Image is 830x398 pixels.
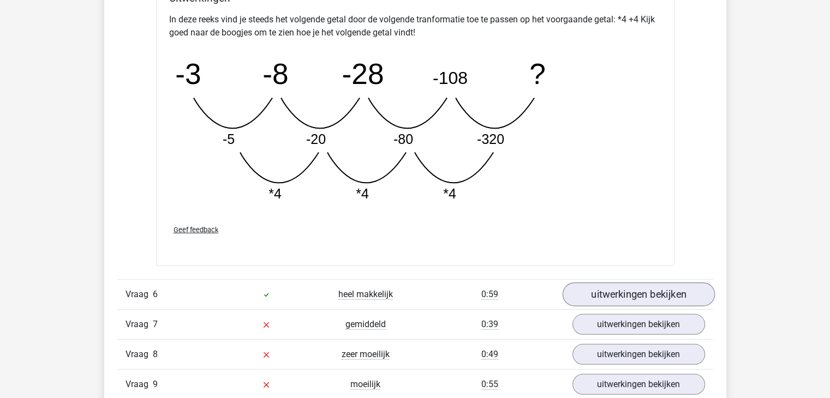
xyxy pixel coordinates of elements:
p: In deze reeks vind je steeds het volgende getal door de volgende tranformatie toe te passen op he... [169,13,661,39]
span: 0:59 [481,289,498,300]
span: gemiddeld [345,319,386,330]
span: Vraag [126,348,153,361]
span: Geef feedback [174,226,218,234]
span: 0:55 [481,379,498,390]
tspan: -8 [262,58,288,91]
tspan: -80 [393,131,413,147]
a: uitwerkingen bekijken [562,282,714,306]
span: heel makkelijk [338,289,393,300]
span: 8 [153,349,158,359]
tspan: ? [529,58,546,91]
tspan: -28 [342,58,384,91]
tspan: -320 [476,131,504,147]
tspan: -3 [175,58,201,91]
span: 9 [153,379,158,389]
span: Vraag [126,378,153,391]
span: 6 [153,289,158,299]
a: uitwerkingen bekijken [572,374,705,395]
span: 0:49 [481,349,498,360]
span: Vraag [126,318,153,331]
span: Vraag [126,288,153,301]
tspan: -5 [222,131,234,147]
span: zeer moeilijk [342,349,390,360]
tspan: -108 [432,69,467,88]
tspan: -20 [306,131,325,147]
span: moeilijk [350,379,380,390]
a: uitwerkingen bekijken [572,314,705,335]
span: 7 [153,319,158,329]
a: uitwerkingen bekijken [572,344,705,365]
span: 0:39 [481,319,498,330]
